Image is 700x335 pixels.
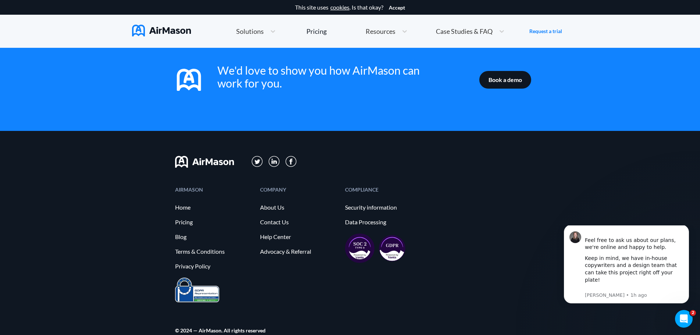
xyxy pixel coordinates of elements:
[675,310,693,328] iframe: Intercom live chat
[175,248,253,255] a: Terms & Conditions
[306,28,327,35] div: Pricing
[269,156,280,167] img: svg+xml;base64,PD94bWwgdmVyc2lvbj0iMS4wIiBlbmNvZGluZz0iVVRGLTgiPz4KPHN2ZyB3aWR0aD0iMzFweCIgaGVpZ2...
[436,28,493,35] span: Case Studies & FAQ
[175,278,219,302] img: prighter-certificate-eu-7c0b0bead1821e86115914626e15d079.png
[175,204,253,211] a: Home
[175,187,253,192] div: AIRMASON
[32,67,131,73] p: Message from Holly, sent 1h ago
[479,71,525,89] a: Book a demo
[175,263,253,270] a: Privacy Policy
[260,234,338,240] a: Help Center
[285,156,296,167] img: svg+xml;base64,PD94bWwgdmVyc2lvbj0iMS4wIiBlbmNvZGluZz0iVVRGLTgiPz4KPHN2ZyB3aWR0aD0iMzBweCIgaGVpZ2...
[389,5,405,11] button: Accept cookies
[260,187,338,192] div: COMPANY
[175,219,253,225] a: Pricing
[252,156,263,167] img: svg+xml;base64,PD94bWwgdmVyc2lvbj0iMS4wIiBlbmNvZGluZz0iVVRGLTgiPz4KPHN2ZyB3aWR0aD0iMzFweCIgaGVpZ2...
[132,25,191,36] img: AirMason Logo
[175,156,234,168] img: svg+xml;base64,PHN2ZyB3aWR0aD0iMTYwIiBoZWlnaHQ9IjMyIiB2aWV3Qm94PSIwIDAgMTYwIDMyIiBmaWxsPSJub25lIi...
[217,64,420,90] div: We'd love to show you how AirMason can work for you.
[553,225,700,308] iframe: Intercom notifications message
[479,71,531,89] button: Book a demo
[366,28,395,35] span: Resources
[330,4,349,11] a: cookies
[175,328,266,333] div: © 2024 — AirMason. All rights reserved
[32,4,131,26] div: Feel free to ask us about our plans, we're online and happy to help.
[345,204,423,211] a: Security information
[17,6,28,18] img: Profile image for Holly
[529,28,562,35] a: Request a trial
[260,219,338,225] a: Contact Us
[175,234,253,240] a: Blog
[236,28,264,35] span: Solutions
[345,219,423,225] a: Data Processing
[260,204,338,211] a: About Us
[260,248,338,255] a: Advocacy & Referral
[306,25,327,38] a: Pricing
[379,235,405,261] img: gdpr-98ea35551734e2af8fd9405dbdaf8c18.svg
[32,4,131,65] div: Message content
[32,29,131,65] div: Keep in mind, we have in-house copywriters and a design team that can take this project right off...
[690,310,696,316] span: 2
[345,234,374,263] img: soc2-17851990f8204ed92eb8cdb2d5e8da73.svg
[345,187,423,192] div: COMPLIANCE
